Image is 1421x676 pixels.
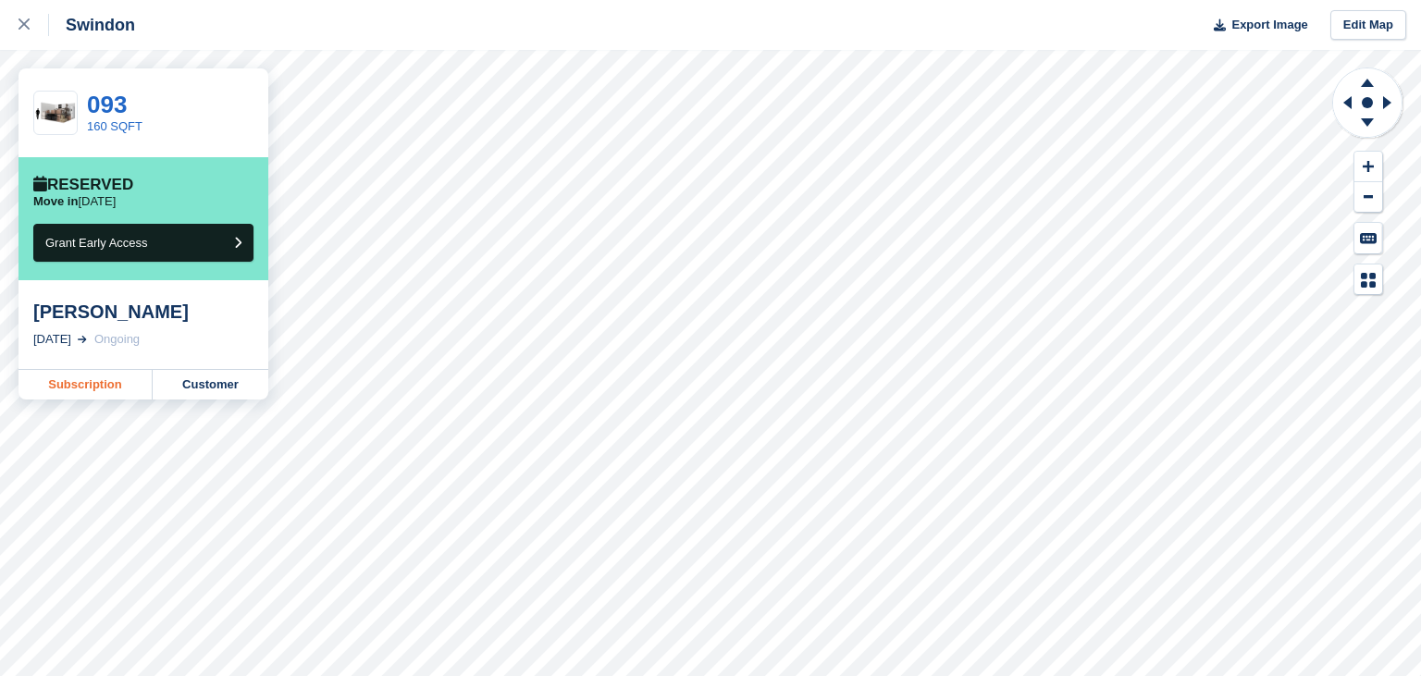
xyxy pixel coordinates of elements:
button: Export Image [1203,10,1308,41]
button: Map Legend [1354,264,1382,295]
button: Grant Early Access [33,224,253,262]
div: Swindon [49,14,135,36]
div: [DATE] [33,330,71,349]
div: Reserved [33,176,133,194]
p: [DATE] [33,194,116,209]
button: Zoom In [1354,152,1382,182]
a: Subscription [19,370,153,399]
a: 160 SQFT [87,119,142,133]
span: Export Image [1231,16,1307,34]
button: Keyboard Shortcuts [1354,223,1382,253]
span: Move in [33,194,78,208]
div: Ongoing [94,330,140,349]
span: Grant Early Access [45,236,148,250]
div: [PERSON_NAME] [33,301,253,323]
img: arrow-right-light-icn-cde0832a797a2874e46488d9cf13f60e5c3a73dbe684e267c42b8395dfbc2abf.svg [78,336,87,343]
a: 093 [87,91,127,118]
a: Customer [153,370,268,399]
button: Zoom Out [1354,182,1382,213]
a: Edit Map [1330,10,1406,41]
img: 150-sqft-unit.jpg [34,97,77,129]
